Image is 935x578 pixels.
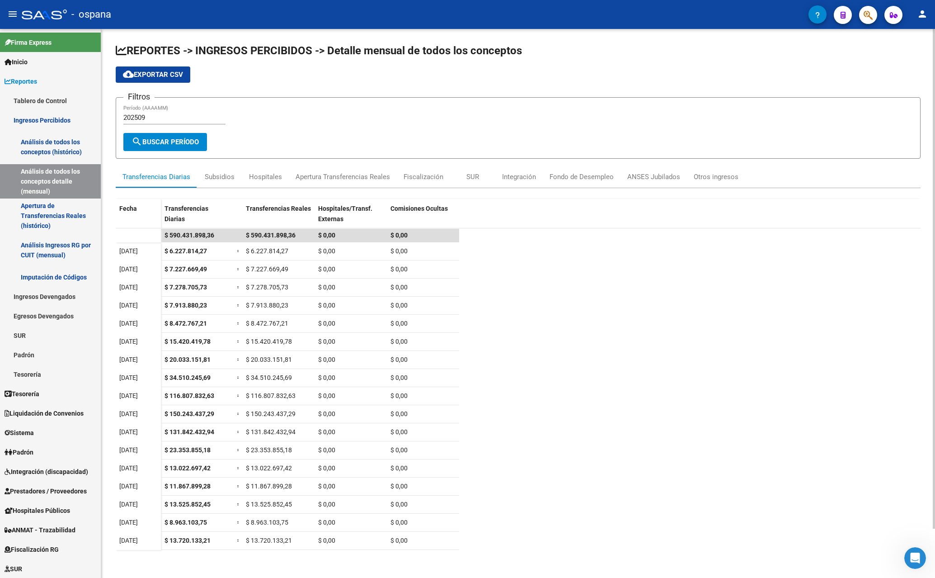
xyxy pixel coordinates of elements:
span: $ 0,00 [390,428,408,436]
div: Subsidios [205,172,235,182]
div: ANSES Jubilados [627,172,680,182]
span: Sistema [5,428,34,438]
span: $ 0,00 [390,410,408,417]
span: $ 0,00 [390,265,408,273]
span: = [237,356,240,363]
span: = [237,446,240,454]
span: [DATE] [119,446,138,454]
span: Firma Express [5,38,52,47]
span: $ 0,00 [318,446,335,454]
span: = [237,501,240,508]
span: $ 0,00 [318,302,335,309]
span: = [237,284,240,291]
span: $ 8.963.103,75 [164,519,207,526]
span: Exportar CSV [123,71,183,79]
span: [DATE] [119,428,138,436]
span: $ 13.022.697,42 [246,464,292,472]
span: Integración (discapacidad) [5,467,88,477]
span: Tesorería [5,389,39,399]
span: $ 13.525.852,45 [164,501,211,508]
span: $ 0,00 [390,537,408,544]
span: $ 20.033.151,81 [164,356,211,363]
span: = [237,537,240,544]
span: [DATE] [119,392,138,399]
span: [DATE] [119,338,138,345]
span: Comisiones Ocultas [390,205,448,212]
span: = [237,338,240,345]
span: $ 8.963.103,75 [246,519,288,526]
span: Padrón [5,447,33,457]
datatable-header-cell: Comisiones Ocultas [387,199,459,237]
span: $ 0,00 [318,392,335,399]
span: $ 20.033.151,81 [246,356,292,363]
h3: Filtros [123,90,155,103]
span: = [237,464,240,472]
span: $ 0,00 [390,374,408,381]
span: $ 0,00 [390,302,408,309]
span: Fecha [119,205,137,212]
datatable-header-cell: Hospitales/Transf. Externas [315,199,387,237]
span: Hospitales/Transf. Externas [318,205,372,223]
span: $ 7.227.669,49 [246,265,288,273]
span: $ 116.807.832,63 [246,392,296,399]
span: $ 0,00 [318,320,335,327]
button: Buscar Período [123,133,207,151]
span: $ 0,00 [390,501,408,508]
span: = [237,374,240,381]
span: Liquidación de Convenios [5,408,84,418]
span: $ 0,00 [390,338,408,345]
span: $ 0,00 [318,284,335,291]
span: [DATE] [119,302,138,309]
span: $ 0,00 [318,374,335,381]
span: [DATE] [119,265,138,273]
span: $ 590.431.898,36 [246,232,296,239]
div: Otros ingresos [694,172,738,182]
span: $ 8.472.767,21 [246,320,288,327]
datatable-header-cell: Transferencias Diarias [161,199,233,237]
span: $ 11.867.899,28 [246,483,292,490]
span: = [237,519,240,526]
span: = [237,428,240,436]
span: $ 7.227.669,49 [164,265,207,273]
span: Reportes [5,76,37,86]
span: $ 0,00 [318,247,335,255]
datatable-header-cell: Transferencias Reales [242,199,315,237]
span: $ 590.431.898,36 [164,232,214,239]
span: Buscar Período [132,138,199,146]
span: $ 13.720.133,21 [164,537,211,544]
button: Exportar CSV [116,66,190,83]
span: $ 0,00 [318,501,335,508]
span: [DATE] [119,464,138,472]
span: $ 116.807.832,63 [164,392,214,399]
span: $ 0,00 [318,410,335,417]
span: = [237,320,240,327]
span: [DATE] [119,284,138,291]
span: Prestadores / Proveedores [5,486,87,496]
span: $ 0,00 [318,428,335,436]
span: ANMAT - Trazabilidad [5,525,75,535]
span: = [237,247,240,255]
span: Transferencias Reales [246,205,311,212]
span: $ 0,00 [318,265,335,273]
span: $ 13.720.133,21 [246,537,292,544]
div: SUR [466,172,479,182]
span: = [237,483,240,490]
span: REPORTES -> INGRESOS PERCIBIDOS -> Detalle mensual de todos los conceptos [116,44,522,57]
span: $ 0,00 [318,464,335,472]
mat-icon: search [132,136,142,147]
mat-icon: menu [7,9,18,19]
span: $ 0,00 [390,320,408,327]
span: $ 0,00 [318,519,335,526]
span: = [237,265,240,273]
span: $ 150.243.437,29 [246,410,296,417]
span: $ 0,00 [390,356,408,363]
span: [DATE] [119,501,138,508]
span: $ 0,00 [390,519,408,526]
span: = [237,392,240,399]
span: $ 150.243.437,29 [164,410,214,417]
span: $ 7.278.705,73 [164,284,207,291]
span: $ 0,00 [318,483,335,490]
span: [DATE] [119,537,138,544]
span: $ 11.867.899,28 [164,483,211,490]
div: Fondo de Desempleo [550,172,614,182]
